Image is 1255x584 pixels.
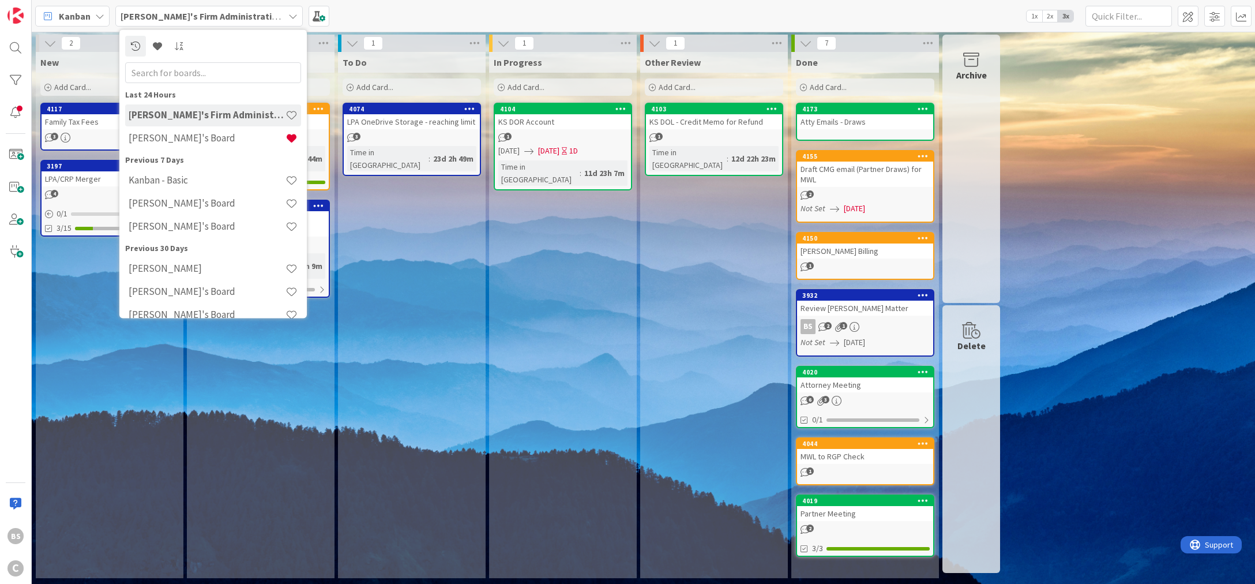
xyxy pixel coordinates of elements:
[42,207,178,221] div: 0/1
[801,203,825,214] i: Not Set
[797,233,933,259] div: 4150[PERSON_NAME] Billing
[1042,10,1058,22] span: 2x
[806,396,814,403] span: 6
[344,114,480,129] div: LPA OneDrive Storage - reaching limit
[42,161,178,171] div: 3197
[797,290,933,316] div: 3932Review [PERSON_NAME] Matter
[508,82,544,92] span: Add Card...
[651,105,782,113] div: 4103
[727,152,728,165] span: :
[129,109,285,121] h4: [PERSON_NAME]'s Firm Administration Board
[796,437,934,485] a: 4044MWL to RGP Check
[797,301,933,316] div: Review [PERSON_NAME] Matter
[797,290,933,301] div: 3932
[429,152,430,165] span: :
[7,560,24,576] div: C
[796,289,934,357] a: 3932Review [PERSON_NAME] MatterBSNot Set[DATE]
[806,190,814,198] span: 2
[645,103,783,176] a: 4103KS DOL - Credit Memo for RefundTime in [GEOGRAPHIC_DATA]:12d 22h 23m
[797,439,933,464] div: 4044MWL to RGP Check
[812,414,823,426] span: 0/1
[801,319,816,334] div: BS
[363,36,383,50] span: 1
[646,104,782,114] div: 4103
[42,114,178,129] div: Family Tax Fees
[797,162,933,187] div: Draft CMG email (Partner Draws) for MWL
[40,57,59,68] span: New
[659,82,696,92] span: Add Card...
[129,132,285,144] h4: [PERSON_NAME]'s Board
[666,36,685,50] span: 1
[1027,10,1042,22] span: 1x
[802,440,933,448] div: 4044
[840,322,847,330] span: 1
[504,133,512,140] span: 1
[797,114,933,129] div: Atty Emails - Draws
[495,114,631,129] div: KS DOR Account
[844,336,865,349] span: [DATE]
[824,322,832,330] span: 2
[61,36,81,50] span: 2
[57,222,72,234] span: 3/15
[353,133,360,140] span: 3
[797,377,933,392] div: Attorney Meeting
[796,150,934,223] a: 4155Draft CMG email (Partner Draws) for MWLNot Set[DATE]
[806,262,814,269] span: 1
[343,103,481,176] a: 4074LPA OneDrive Storage - reaching limitTime in [GEOGRAPHIC_DATA]:23d 2h 49m
[1058,10,1073,22] span: 3x
[822,396,829,403] span: 3
[498,160,580,186] div: Time in [GEOGRAPHIC_DATA]
[500,105,631,113] div: 4104
[40,160,179,237] a: 3197LPA/CRP Merger0/13/15
[797,439,933,449] div: 4044
[495,104,631,114] div: 4104
[40,103,179,151] a: 4117Family Tax Fees
[956,68,987,82] div: Archive
[514,36,534,50] span: 1
[645,57,701,68] span: Other Review
[797,506,933,521] div: Partner Meeting
[356,82,393,92] span: Add Card...
[129,197,285,209] h4: [PERSON_NAME]'s Board
[646,104,782,129] div: 4103KS DOL - Credit Memo for Refund
[125,88,301,100] div: Last 24 Hours
[797,104,933,129] div: 4173Atty Emails - Draws
[581,167,627,179] div: 11d 23h 7m
[344,104,480,129] div: 4074LPA OneDrive Storage - reaching limit
[797,449,933,464] div: MWL to RGP Check
[797,367,933,377] div: 4020
[655,133,663,140] span: 1
[24,2,52,16] span: Support
[796,103,934,141] a: 4173Atty Emails - Draws
[797,244,933,259] div: [PERSON_NAME] Billing
[344,104,480,114] div: 4074
[957,339,986,353] div: Delete
[129,263,285,274] h4: [PERSON_NAME]
[802,234,933,242] div: 4150
[42,171,178,186] div: LPA/CRP Merger
[796,366,934,428] a: 4020Attorney Meeting0/1
[806,467,814,475] span: 1
[1085,6,1172,27] input: Quick Filter...
[844,203,865,215] span: [DATE]
[343,57,367,68] span: To Do
[125,242,301,254] div: Previous 30 Days
[569,145,578,157] div: 1D
[129,286,285,297] h4: [PERSON_NAME]'s Board
[796,57,818,68] span: Done
[802,152,933,160] div: 4155
[121,10,310,22] b: [PERSON_NAME]'s Firm Administration Board
[42,104,178,129] div: 4117Family Tax Fees
[797,496,933,521] div: 4019Partner Meeting
[42,161,178,186] div: 3197LPA/CRP Merger
[797,496,933,506] div: 4019
[797,151,933,187] div: 4155Draft CMG email (Partner Draws) for MWL
[817,36,836,50] span: 7
[47,162,178,170] div: 3197
[797,319,933,334] div: BS
[802,105,933,113] div: 4173
[646,114,782,129] div: KS DOL - Credit Memo for Refund
[347,146,429,171] div: Time in [GEOGRAPHIC_DATA]
[538,145,559,157] span: [DATE]
[349,105,480,113] div: 4074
